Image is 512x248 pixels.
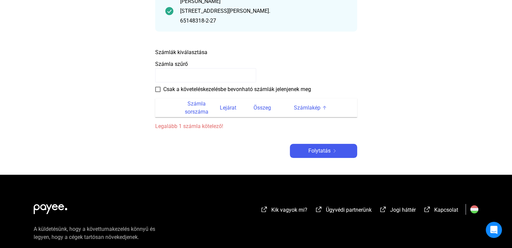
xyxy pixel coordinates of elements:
img: külső-link-fehér [260,206,268,213]
font: Számlakép [294,105,320,111]
div: Számla sorszáma [179,100,220,116]
font: 65148318-2-27 [180,17,216,24]
font: Legalább 1 számla kötelező! [155,123,223,129]
font: Számlák kiválasztása [155,49,207,55]
font: Lejárat [220,105,236,111]
img: HU.svg [470,205,478,213]
div: Lejárat [220,104,253,112]
font: Számla sorszáma [185,100,208,115]
font: Ügyvédi partnerünk [326,207,372,213]
font: Kapcsolat [434,207,458,213]
button: Folytatásjobbra nyíl-fehér [290,144,357,158]
a: külső-link-fehérJogi háttér [379,208,416,214]
img: külső-link-fehér [315,206,323,213]
img: külső-link-fehér [423,206,431,213]
img: jobbra nyíl-fehér [331,149,339,153]
a: külső-link-fehérKik vagyok mi? [260,208,307,214]
img: pipa-sötétebb-zöld-kör [165,7,173,15]
img: külső-link-fehér [379,206,387,213]
font: A küldetésünk, hogy a követturnakezelés könnyű és legyen, hogy a cégek tartósan növekedjenek. [34,226,155,240]
img: white-payee-white-dot.svg [34,200,67,214]
font: Folytatás [308,148,331,154]
font: Csak a követeléskezelésbe bevonható számlák jelenjenek meg [163,86,311,92]
div: Intercom Messenger megnyitása [486,222,502,238]
font: [STREET_ADDRESS][PERSON_NAME]. [180,8,270,14]
div: Számlakép [294,104,349,112]
a: külső-link-fehérÜgyvédi partnerünk [315,208,372,214]
a: külső-link-fehérKapcsolat [423,208,458,214]
font: Jogi háttér [390,207,416,213]
font: Számla szűrő [155,61,188,67]
font: Összeg [253,105,271,111]
font: Kik vagyok mi? [271,207,307,213]
div: Összeg [253,104,294,112]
